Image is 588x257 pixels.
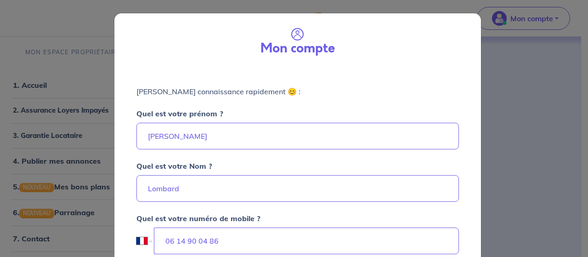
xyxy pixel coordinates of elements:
strong: Quel est votre Nom ? [136,161,212,171]
p: [PERSON_NAME] connaissance rapidement 😊 : [136,86,459,97]
strong: Quel est votre prénom ? [136,109,223,118]
input: Ex : Durand [136,175,459,202]
h3: Mon compte [260,41,335,57]
strong: Quel est votre numéro de mobile ? [136,214,260,223]
input: Ex : 06 06 06 06 06 [154,228,458,254]
input: Ex : Martin [136,123,459,149]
